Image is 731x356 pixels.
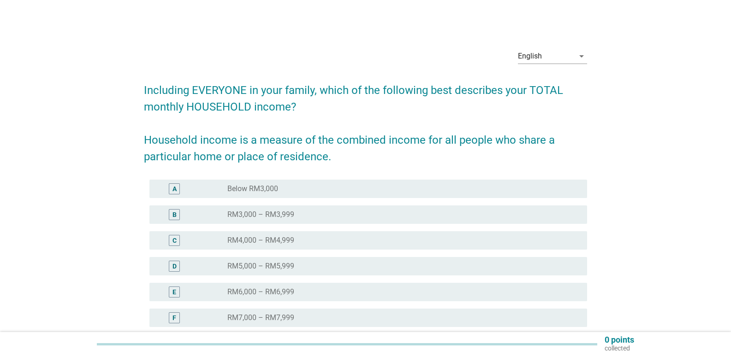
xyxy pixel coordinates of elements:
[227,287,294,297] label: RM6,000 – RM6,999
[605,344,634,352] p: collected
[227,184,278,193] label: Below RM3,000
[518,52,542,60] div: English
[172,184,177,194] div: A
[172,262,177,271] div: D
[172,236,177,245] div: C
[144,73,587,165] h2: Including EVERYONE in your family, which of the following best describes your TOTAL monthly HOUSE...
[227,236,294,245] label: RM4,000 – RM4,999
[172,287,176,297] div: E
[605,336,634,344] p: 0 points
[227,210,294,219] label: RM3,000 – RM3,999
[172,313,176,323] div: F
[227,313,294,322] label: RM7,000 – RM7,999
[576,51,587,62] i: arrow_drop_down
[227,262,294,271] label: RM5,000 – RM5,999
[172,210,177,220] div: B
